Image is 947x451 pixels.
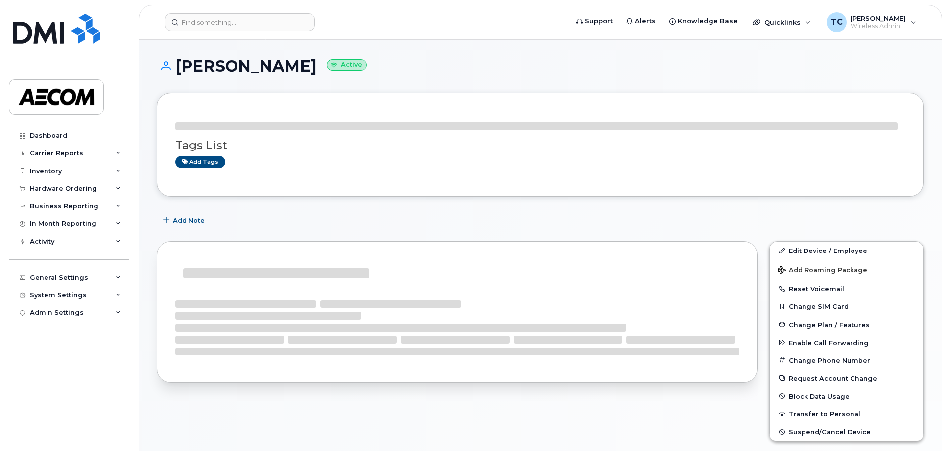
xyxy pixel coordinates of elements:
span: Add Roaming Package [778,266,867,276]
button: Change SIM Card [770,298,923,315]
small: Active [327,59,367,71]
button: Enable Call Forwarding [770,334,923,351]
button: Change Phone Number [770,351,923,369]
span: Add Note [173,216,205,225]
a: Add tags [175,156,225,168]
button: Request Account Change [770,369,923,387]
button: Suspend/Cancel Device [770,423,923,441]
h1: [PERSON_NAME] [157,57,924,75]
a: Edit Device / Employee [770,242,923,259]
h3: Tags List [175,139,905,151]
button: Block Data Usage [770,387,923,405]
button: Add Note [157,211,213,229]
span: Change Plan / Features [789,321,870,328]
button: Transfer to Personal [770,405,923,423]
button: Reset Voicemail [770,280,923,298]
button: Change Plan / Features [770,316,923,334]
span: Suspend/Cancel Device [789,428,871,436]
span: Enable Call Forwarding [789,339,869,346]
button: Add Roaming Package [770,259,923,280]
